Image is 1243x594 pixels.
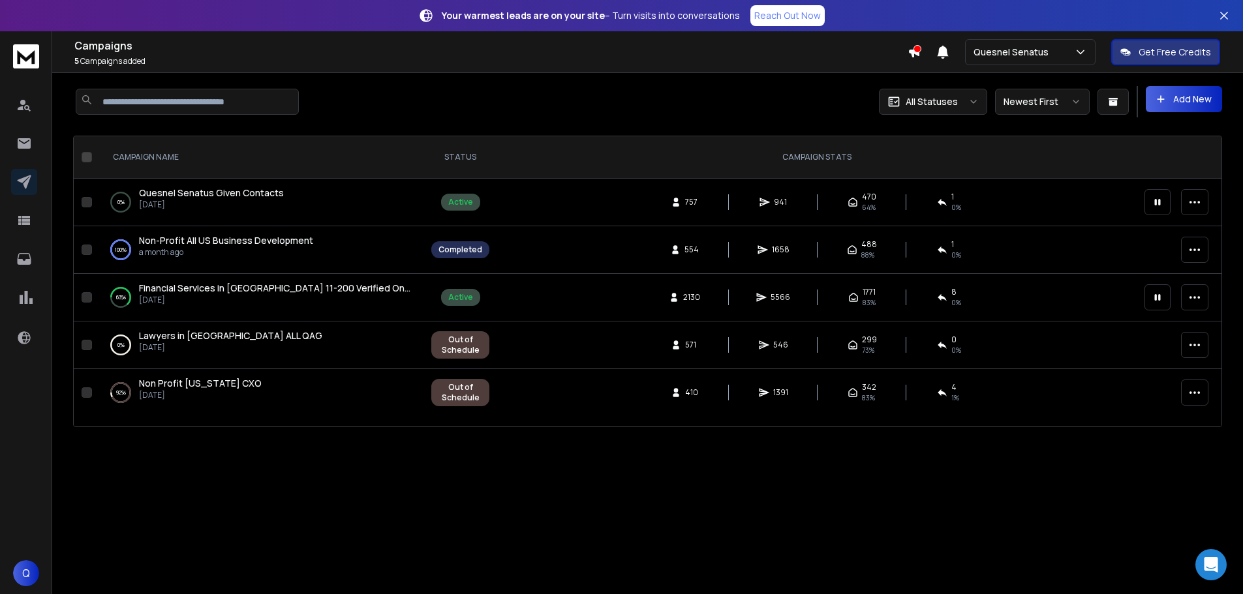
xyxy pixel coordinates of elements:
[448,197,473,207] div: Active
[685,197,698,207] span: 757
[951,250,961,260] span: 0 %
[862,192,876,202] span: 470
[1111,39,1220,65] button: Get Free Credits
[116,386,126,399] p: 92 %
[13,560,39,586] button: Q
[862,345,874,355] span: 73 %
[684,245,699,255] span: 554
[116,291,126,304] p: 63 %
[13,44,39,68] img: logo
[139,329,322,342] a: Lawyers in [GEOGRAPHIC_DATA] ALL QAG
[139,390,262,400] p: [DATE]
[438,382,482,403] div: Out of Schedule
[771,292,790,303] span: 5566
[772,245,790,255] span: 1658
[862,382,876,393] span: 342
[97,179,423,226] td: 0%Quesnel Senatus Given Contacts[DATE]
[754,9,821,22] p: Reach Out Now
[74,38,908,53] h1: Campaigns
[951,345,961,355] span: 0 %
[139,377,262,390] a: Non Profit [US_STATE] CXO
[1146,86,1222,112] button: Add New
[97,321,423,369] td: 0%Lawyers in [GEOGRAPHIC_DATA] ALL QAG[DATE]
[951,192,954,202] span: 1
[951,287,957,297] span: 8
[423,136,497,179] th: STATUS
[750,5,825,26] a: Reach Out Now
[974,46,1054,59] p: Quesnel Senatus
[115,243,127,256] p: 100 %
[773,340,788,350] span: 546
[863,287,876,297] span: 1771
[951,382,957,393] span: 4
[1195,549,1227,580] div: Open Intercom Messenger
[774,197,787,207] span: 941
[139,282,412,294] span: Financial Services in [GEOGRAPHIC_DATA] 11-200 Verified Only
[951,334,957,345] span: 0
[117,338,125,351] p: 0 %
[951,393,959,403] span: 1 %
[442,9,605,22] strong: Your warmest leads are on your site
[438,245,482,255] div: Completed
[1139,46,1211,59] p: Get Free Credits
[74,55,79,67] span: 5
[97,274,423,321] td: 63%Financial Services in [GEOGRAPHIC_DATA] 11-200 Verified Only[DATE]
[117,196,125,209] p: 0 %
[497,136,1137,179] th: CAMPAIGN STATS
[74,56,908,67] p: Campaigns added
[862,202,876,213] span: 64 %
[438,334,482,355] div: Out of Schedule
[139,282,410,295] a: Financial Services in [GEOGRAPHIC_DATA] 11-200 Verified Only
[863,297,876,308] span: 83 %
[139,186,284,200] a: Quesnel Senatus Given Contacts
[951,239,954,250] span: 1
[683,292,700,303] span: 2130
[139,295,410,305] p: [DATE]
[773,387,788,398] span: 1391
[139,186,284,199] span: Quesnel Senatus Given Contacts
[139,342,322,353] p: [DATE]
[97,136,423,179] th: CAMPAIGN NAME
[139,247,313,258] p: a month ago
[442,9,740,22] p: – Turn visits into conversations
[861,239,877,250] span: 488
[139,329,322,342] span: Lawyers in [GEOGRAPHIC_DATA] ALL QAG
[862,334,877,345] span: 299
[862,393,875,403] span: 83 %
[139,200,284,210] p: [DATE]
[139,234,313,247] a: Non-Profit All US Business Development
[448,292,473,303] div: Active
[685,340,698,350] span: 571
[97,226,423,274] td: 100%Non-Profit All US Business Developmenta month ago
[861,250,874,260] span: 88 %
[906,95,958,108] p: All Statuses
[685,387,698,398] span: 410
[951,202,961,213] span: 0 %
[951,297,961,308] span: 0 %
[995,89,1090,115] button: Newest First
[97,369,423,417] td: 92%Non Profit [US_STATE] CXO[DATE]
